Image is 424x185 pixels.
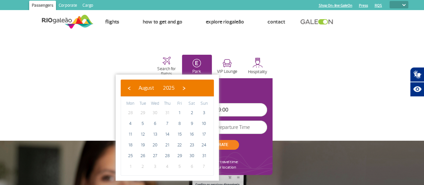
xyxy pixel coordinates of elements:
[174,118,185,129] span: 8
[217,69,237,74] p: VIP Lounge
[192,59,201,67] img: carParkingHomeActive.svg
[212,103,267,117] input: Entry Time
[186,107,197,118] span: 2
[149,118,160,129] span: 6
[152,55,182,78] button: Search for flights
[125,150,136,161] span: 25
[137,107,148,118] span: 29
[199,129,209,140] span: 17
[318,3,352,8] a: Shop On-line GaleOn
[186,100,198,107] th: weekday
[124,100,137,107] th: weekday
[162,150,173,161] span: 28
[186,140,197,150] span: 23
[174,107,185,118] span: 1
[410,82,424,97] button: Abrir recursos assistivos.
[149,161,160,172] span: 3
[134,83,159,93] button: August
[374,3,382,8] a: RQS
[149,129,160,140] span: 13
[149,150,160,161] span: 27
[125,107,136,118] span: 28
[29,1,56,11] a: Passengers
[162,118,173,129] span: 7
[149,140,160,150] span: 20
[174,129,185,140] span: 15
[199,140,209,150] span: 24
[182,55,212,78] button: Park
[179,83,189,93] button: ›
[162,129,173,140] span: 14
[267,18,285,25] a: Contact
[155,66,178,77] p: Search for flights
[252,57,263,68] img: hospitality.svg
[186,161,197,172] span: 6
[116,75,219,181] bs-datepicker-container: calendar
[186,118,197,129] span: 9
[212,121,267,134] input: Departure Time
[162,161,173,172] span: 4
[192,69,201,74] p: Park
[137,118,148,129] span: 5
[124,84,189,90] bs-datepicker-navigation-view: ​ ​ ​
[105,18,119,25] a: Flights
[56,1,80,11] a: Corporate
[125,140,136,150] span: 18
[143,18,182,25] a: How to get and go
[80,1,96,11] a: Cargo
[149,107,160,118] span: 30
[198,100,210,107] th: weekday
[186,150,197,161] span: 30
[410,67,424,82] button: Abrir tradutor de língua de sinais.
[248,70,267,75] p: Hospitality
[124,83,134,93] button: ‹
[138,85,154,91] span: August
[162,140,173,150] span: 21
[137,161,148,172] span: 2
[174,140,185,150] span: 22
[410,67,424,97] div: Plugin de acessibilidade da Hand Talk.
[243,55,272,78] button: Hospitality
[359,3,368,8] a: Press
[186,129,197,140] span: 16
[199,107,209,118] span: 3
[125,161,136,172] span: 1
[174,150,185,161] span: 29
[137,140,148,150] span: 19
[137,129,148,140] span: 12
[159,83,179,93] button: 2025
[206,18,244,25] a: Explore RIOgaleão
[223,59,232,67] img: vipRoom.svg
[149,100,161,107] th: weekday
[199,161,209,172] span: 7
[162,107,173,118] span: 31
[161,100,174,107] th: weekday
[173,100,186,107] th: weekday
[125,118,136,129] span: 4
[213,55,242,78] button: VIP Lounge
[174,161,185,172] span: 5
[199,118,209,129] span: 10
[163,57,171,65] img: airplaneHome.svg
[137,150,148,161] span: 26
[125,129,136,140] span: 11
[163,85,175,91] span: 2025
[199,150,209,161] span: 31
[137,100,149,107] th: weekday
